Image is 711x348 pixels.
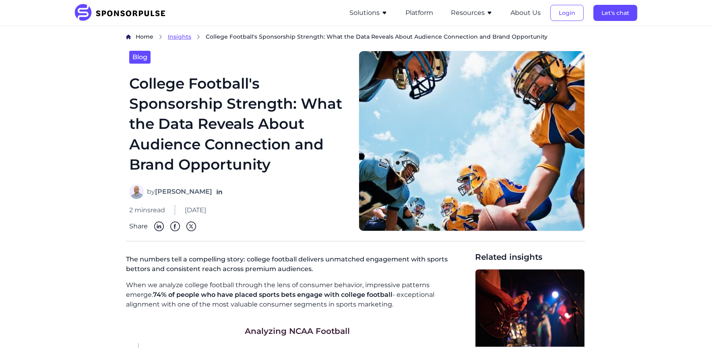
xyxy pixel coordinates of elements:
[153,291,393,298] span: 74% of people who have placed sports bets engage with college football
[206,33,548,41] span: College Football's Sponsorship Strength: What the Data Reveals About Audience Connection and Bran...
[129,222,148,231] span: Share
[168,33,191,40] span: Insights
[136,33,153,41] a: Home
[475,269,585,347] img: Neza Dolmo courtesy of Unsplash
[170,222,180,231] img: Facebook
[359,51,585,231] img: Getty Images courtesy of Unsplash
[185,205,206,215] span: [DATE]
[451,8,493,18] button: Resources
[550,9,584,17] a: Login
[129,73,349,175] h1: College Football's Sponsorship Strength: What the Data Reveals About Audience Connection and Bran...
[129,51,151,64] a: Blog
[126,280,469,309] p: When we analyze college football through the lens of consumer behavior, impressive patterns emerg...
[186,222,196,231] img: Twitter
[147,187,212,197] span: by
[511,9,541,17] a: About Us
[550,5,584,21] button: Login
[158,34,163,39] img: chevron right
[405,8,433,18] button: Platform
[511,8,541,18] button: About Us
[74,4,172,22] img: SponsorPulse
[245,325,350,337] h1: Analyzing NCAA Football
[129,205,165,215] span: 2 mins read
[155,188,212,195] strong: [PERSON_NAME]
[215,188,223,196] a: Follow on LinkedIn
[593,9,637,17] a: Let's chat
[126,251,469,280] p: The numbers tell a compelling story: college football delivers unmatched engagement with sports b...
[154,222,164,231] img: Linkedin
[129,184,144,199] img: Adam Gareau
[196,34,201,39] img: chevron right
[136,33,153,40] span: Home
[671,309,711,348] iframe: Chat Widget
[168,33,191,41] a: Insights
[405,9,433,17] a: Platform
[126,34,131,39] img: Home
[593,5,637,21] button: Let's chat
[475,251,585,263] span: Related insights
[349,8,388,18] button: Solutions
